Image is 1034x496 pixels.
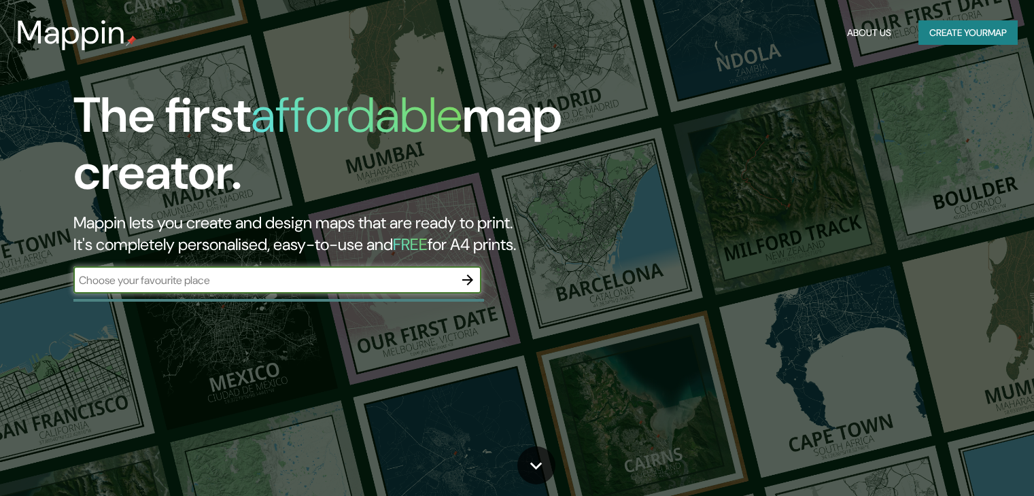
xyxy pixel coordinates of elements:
button: Create yourmap [918,20,1018,46]
h5: FREE [393,234,428,255]
h3: Mappin [16,14,126,52]
h2: Mappin lets you create and design maps that are ready to print. It's completely personalised, eas... [73,212,591,255]
img: mappin-pin [126,35,137,46]
input: Choose your favourite place [73,272,454,288]
h1: The first map creator. [73,87,591,212]
button: About Us [842,20,897,46]
h1: affordable [251,84,462,147]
